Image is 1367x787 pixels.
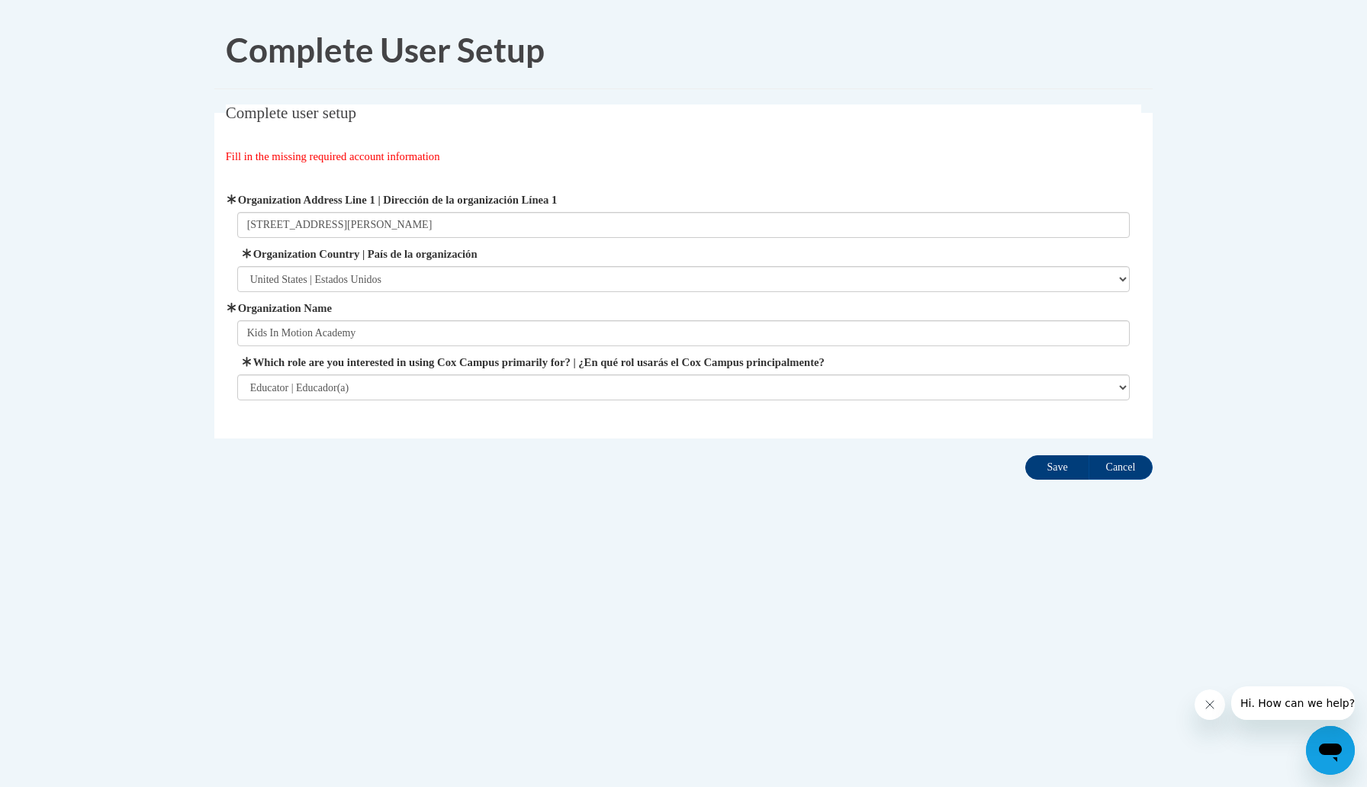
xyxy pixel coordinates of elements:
input: Save [1025,455,1089,480]
iframe: Message from company [1231,686,1355,720]
iframe: Close message [1195,689,1225,720]
input: Metadata input [237,320,1131,346]
label: Which role are you interested in using Cox Campus primarily for? | ¿En qué rol usarás el Cox Camp... [237,354,1131,371]
input: Metadata input [237,212,1131,238]
span: Fill in the missing required account information [226,150,440,162]
span: Complete User Setup [226,30,545,69]
span: Complete user setup [226,104,356,122]
input: Cancel [1089,455,1153,480]
label: Organization Name [237,300,1131,316]
iframe: Button to launch messaging window [1306,726,1355,775]
label: Organization Address Line 1 | Dirección de la organización Línea 1 [237,191,1131,208]
label: Organization Country | País de la organización [237,246,1131,262]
